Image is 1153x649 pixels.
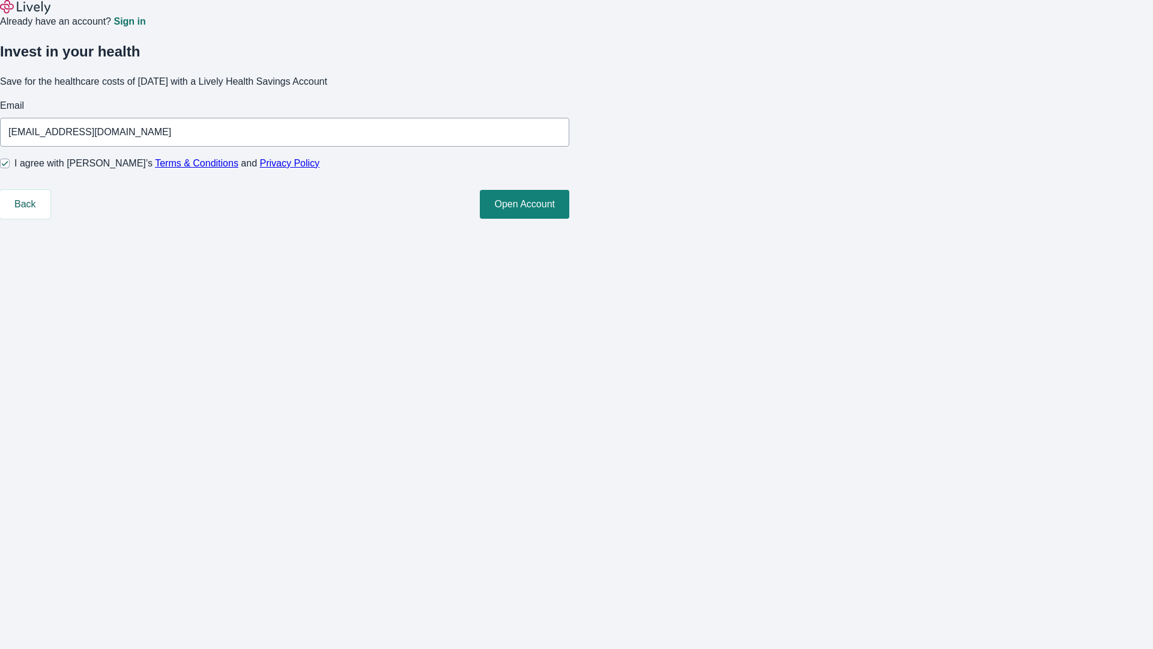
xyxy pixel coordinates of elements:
button: Open Account [480,190,569,219]
a: Sign in [113,17,145,26]
a: Privacy Policy [260,158,320,168]
span: I agree with [PERSON_NAME]’s and [14,156,319,171]
a: Terms & Conditions [155,158,238,168]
